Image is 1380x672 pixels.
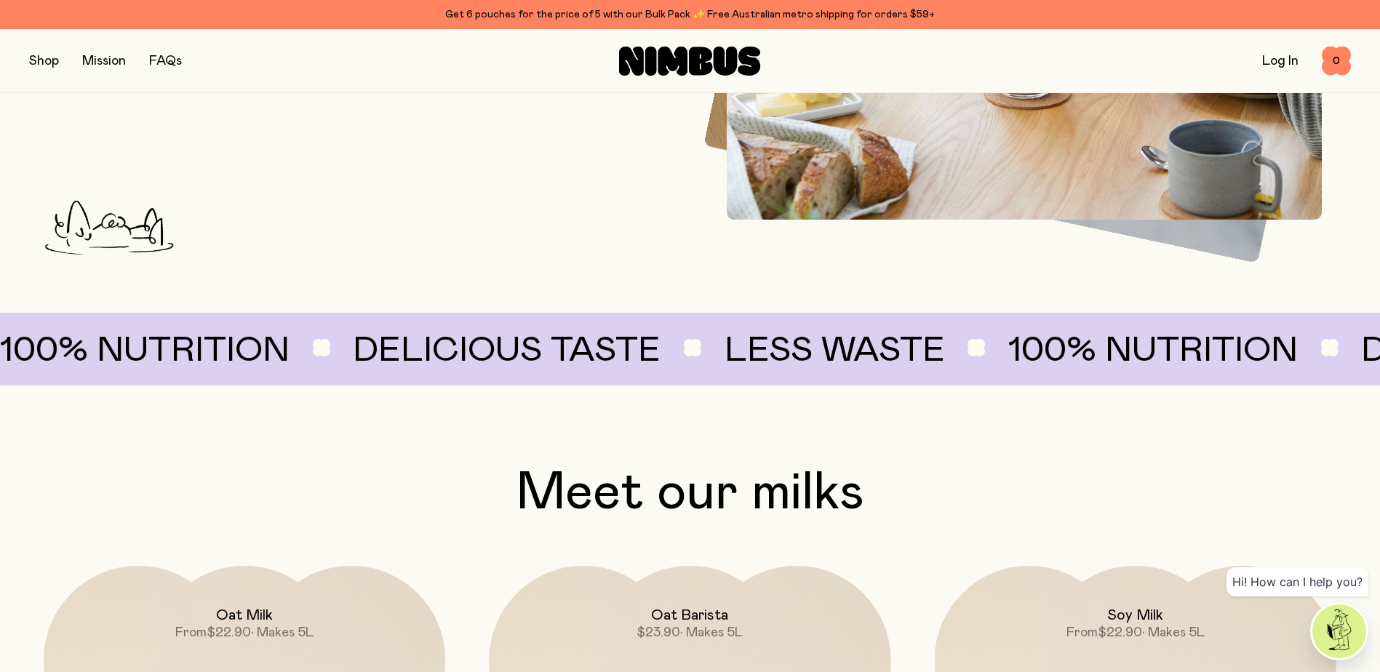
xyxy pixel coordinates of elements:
a: Mission [82,55,126,68]
span: • Makes 5L [251,626,314,639]
h2: Meet our milks [29,467,1351,519]
span: • Makes 5L [1142,626,1205,639]
span: Less Waste [717,333,1000,368]
span: $22.90 [1098,626,1142,639]
img: agent [1312,604,1366,658]
span: From [175,626,207,639]
h2: Oat Milk [216,607,273,624]
span: $22.90 [207,626,251,639]
span: Delicious taste [346,333,717,368]
span: • Makes 5L [680,626,743,639]
span: From [1066,626,1098,639]
div: Hi! How can I help you? [1227,567,1368,596]
h2: Oat Barista [651,607,728,624]
h2: Soy Milk [1107,607,1163,624]
span: 100% nutrition [1001,333,1354,368]
a: Log In [1262,55,1299,68]
a: FAQs [149,55,182,68]
button: 0 [1322,47,1351,76]
div: Get 6 pouches for the price of 5 with our Bulk Pack ✨ Free Australian metro shipping for orders $59+ [29,6,1351,23]
span: $23.90 [637,626,680,639]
